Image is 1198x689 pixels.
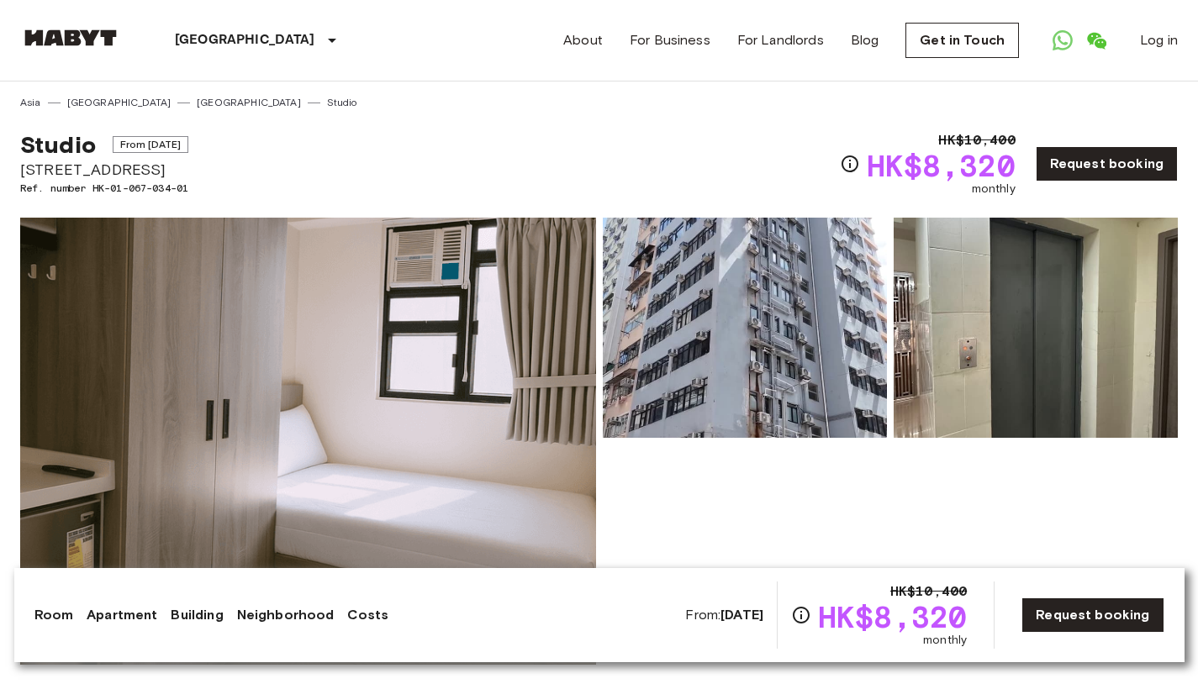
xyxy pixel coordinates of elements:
span: monthly [972,181,1016,197]
a: Neighborhood [237,605,335,625]
a: Asia [20,95,41,110]
a: Get in Touch [905,23,1019,58]
span: HK$8,320 [818,602,967,632]
b: [DATE] [720,607,763,623]
a: Apartment [87,605,157,625]
span: Ref. number HK-01-067-034-01 [20,181,188,196]
a: Open WeChat [1079,24,1113,57]
span: HK$10,400 [890,581,967,602]
svg: Check cost overview for full price breakdown. Please note that discounts apply to new joiners onl... [840,154,860,174]
a: Open WhatsApp [1046,24,1079,57]
a: Log in [1140,30,1178,50]
a: [GEOGRAPHIC_DATA] [67,95,172,110]
a: [GEOGRAPHIC_DATA] [197,95,301,110]
span: From: [685,606,763,624]
span: monthly [923,632,967,649]
a: Room [34,605,74,625]
span: From [DATE] [113,136,189,153]
img: Picture of unit HK-01-067-034-01 [894,218,1178,438]
img: Picture of unit HK-01-067-034-01 [603,218,887,438]
img: Marketing picture of unit HK-01-067-034-01 [20,218,596,665]
a: Request booking [1036,146,1178,181]
a: Blog [851,30,879,50]
a: About [563,30,603,50]
a: For Business [630,30,710,50]
svg: Check cost overview for full price breakdown. Please note that discounts apply to new joiners onl... [791,605,811,625]
a: Studio [327,95,357,110]
a: Costs [347,605,388,625]
a: For Landlords [737,30,824,50]
a: Request booking [1021,597,1164,633]
img: Habyt [20,29,121,46]
p: [GEOGRAPHIC_DATA] [175,30,315,50]
span: Studio [20,130,96,159]
span: [STREET_ADDRESS] [20,159,188,181]
a: Building [171,605,223,625]
span: HK$10,400 [938,130,1015,150]
span: HK$8,320 [867,150,1016,181]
